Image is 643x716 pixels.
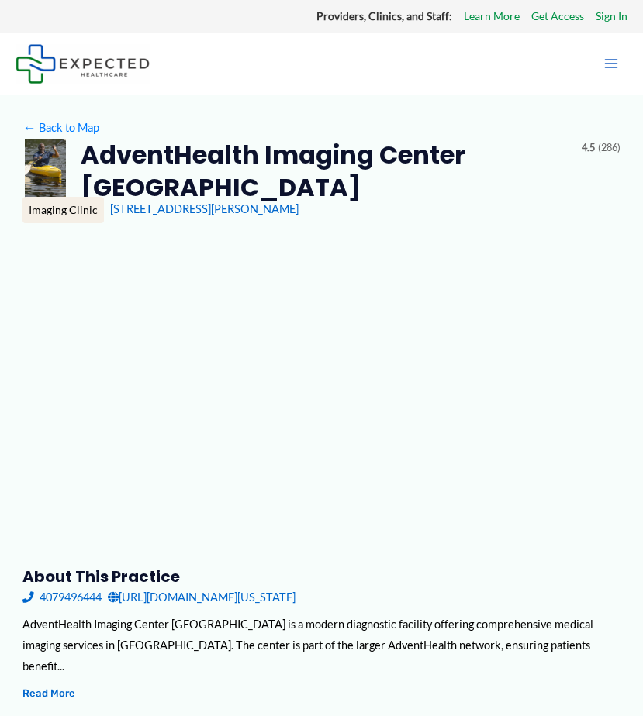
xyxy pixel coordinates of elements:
[22,197,104,223] div: Imaging Clinic
[596,6,627,26] a: Sign In
[108,587,296,608] a: [URL][DOMAIN_NAME][US_STATE]
[22,587,102,608] a: 4079496444
[22,121,36,135] span: ←
[81,139,569,203] h2: AdventHealth Imaging Center [GEOGRAPHIC_DATA]
[316,9,452,22] strong: Providers, Clinics, and Staff:
[22,566,621,587] h3: About this practice
[22,117,99,138] a: ←Back to Map
[598,139,621,157] span: (286)
[16,44,150,84] img: Expected Healthcare Logo - side, dark font, small
[595,47,627,80] button: Main menu toggle
[464,6,520,26] a: Learn More
[531,6,584,26] a: Get Access
[582,139,595,157] span: 4.5
[22,614,621,676] div: AdventHealth Imaging Center [GEOGRAPHIC_DATA] is a modern diagnostic facility offering comprehens...
[110,202,299,215] a: [STREET_ADDRESS][PERSON_NAME]
[22,684,75,702] button: Read More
